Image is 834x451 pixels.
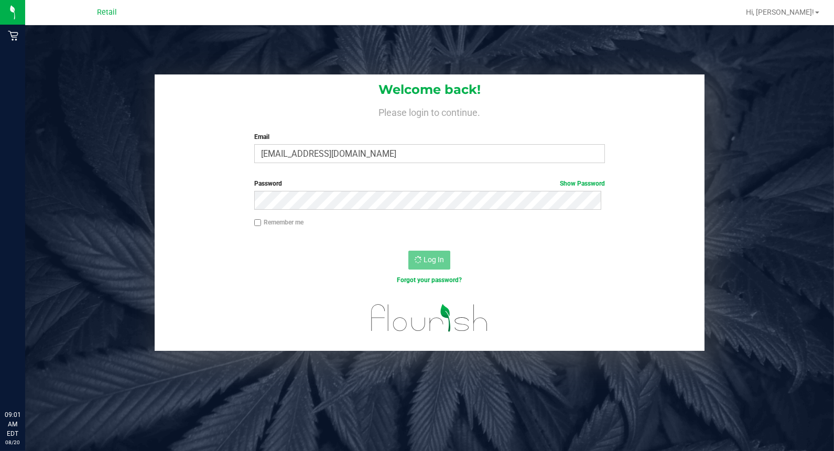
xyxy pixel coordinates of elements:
img: flourish_logo.svg [361,296,498,340]
h1: Welcome back! [155,83,705,96]
span: Log In [424,255,444,264]
label: Remember me [254,218,304,227]
label: Email [254,132,605,142]
span: Hi, [PERSON_NAME]! [746,8,814,16]
h4: Please login to continue. [155,105,705,117]
a: Forgot your password? [397,276,462,284]
inline-svg: Retail [8,30,18,41]
p: 09:01 AM EDT [5,410,20,438]
button: Log In [408,251,450,270]
span: Password [254,180,282,187]
a: Show Password [560,180,605,187]
p: 08/20 [5,438,20,446]
input: Remember me [254,219,262,227]
span: Retail [97,8,117,17]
